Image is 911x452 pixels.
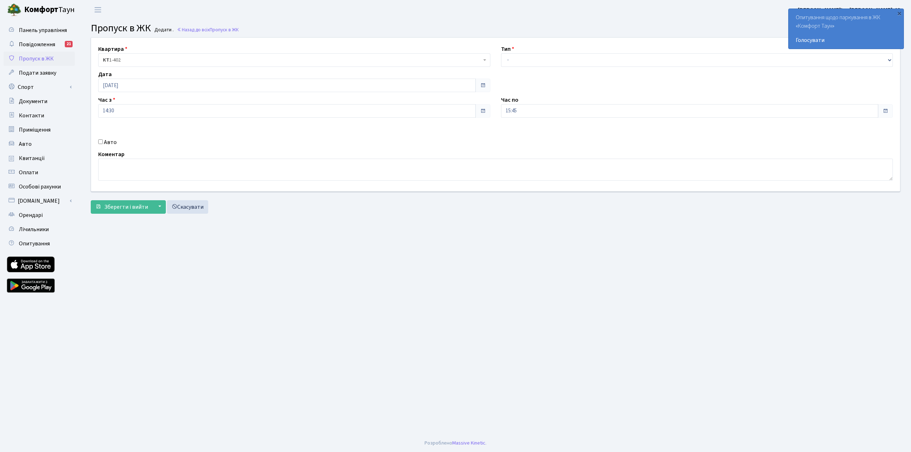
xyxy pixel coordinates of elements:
[177,26,239,33] a: Назад до всіхПропуск в ЖК
[19,97,47,105] span: Документи
[4,108,75,123] a: Контакти
[98,45,127,53] label: Квартира
[452,439,485,447] a: Massive Kinetic
[153,27,174,33] small: Додати .
[167,200,208,214] a: Скасувати
[896,10,903,17] div: ×
[789,9,904,49] div: Опитування щодо паркування в ЖК «Комфорт Таун»
[4,180,75,194] a: Особові рахунки
[24,4,75,16] span: Таун
[89,4,107,16] button: Переключити навігацію
[98,150,125,159] label: Коментар
[19,112,44,119] span: Контакти
[19,154,45,162] span: Квитанції
[19,26,67,34] span: Панель управління
[4,137,75,151] a: Авто
[19,140,32,148] span: Авто
[91,21,151,35] span: Пропуск в ЖК
[19,55,54,63] span: Пропуск в ЖК
[104,138,117,147] label: Авто
[4,23,75,37] a: Панель управління
[4,94,75,108] a: Документи
[210,26,239,33] span: Пропуск в ЖК
[4,151,75,165] a: Квитанції
[19,41,55,48] span: Повідомлення
[103,57,109,64] b: КТ
[19,69,56,77] span: Подати заявку
[4,165,75,180] a: Оплати
[65,41,73,47] div: 21
[91,200,153,214] button: Зберегти і вийти
[98,96,115,104] label: Час з
[19,169,38,176] span: Оплати
[4,66,75,80] a: Подати заявку
[4,123,75,137] a: Приміщення
[4,52,75,66] a: Пропуск в ЖК
[7,3,21,17] img: logo.png
[798,6,902,14] a: [PERSON_NAME]’єв [PERSON_NAME]. Ю.
[104,203,148,211] span: Зберегти і вийти
[98,70,112,79] label: Дата
[4,194,75,208] a: [DOMAIN_NAME]
[19,240,50,248] span: Опитування
[19,211,43,219] span: Орендарі
[4,37,75,52] a: Повідомлення21
[4,236,75,251] a: Опитування
[103,57,481,64] span: <b>КТ</b>&nbsp;&nbsp;&nbsp;&nbsp;1-402
[19,225,49,233] span: Лічильники
[4,80,75,94] a: Спорт
[19,126,51,134] span: Приміщення
[796,36,896,44] a: Голосувати
[98,53,490,67] span: <b>КТ</b>&nbsp;&nbsp;&nbsp;&nbsp;1-402
[24,4,58,15] b: Комфорт
[501,96,518,104] label: Час по
[4,222,75,236] a: Лічильники
[19,183,61,191] span: Особові рахунки
[501,45,514,53] label: Тип
[4,208,75,222] a: Орендарі
[425,439,486,447] div: Розроблено .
